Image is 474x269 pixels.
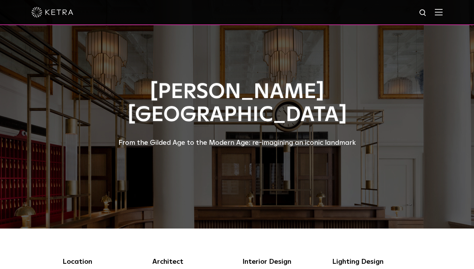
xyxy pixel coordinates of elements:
[63,137,412,148] div: From the Gilded Age to the Modern Age: re-imagining an iconic landmark
[419,9,428,17] img: search icon
[242,256,322,267] div: Interior Design
[63,256,142,267] div: Location
[332,256,412,267] div: Lighting Design
[152,256,232,267] div: Architect
[435,9,443,15] img: Hamburger%20Nav.svg
[31,7,73,17] img: ketra-logo-2019-white
[63,81,412,127] h1: [PERSON_NAME][GEOGRAPHIC_DATA]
